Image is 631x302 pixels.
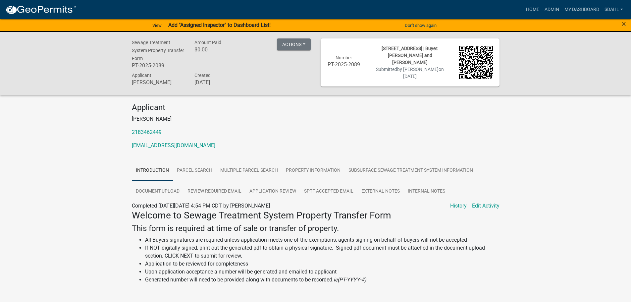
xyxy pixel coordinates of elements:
i: ie(PT-YYYY-#) [334,276,366,283]
a: External Notes [357,181,404,202]
h4: This form is required at time of sale or transfer of property. [132,224,500,233]
li: All Buyers signatures are required unless application meets one of the exemptions, agents signing... [145,236,500,244]
a: SPTF Accepted Email [300,181,357,202]
a: Edit Activity [472,202,500,210]
a: View [150,20,164,31]
button: Close [622,20,626,28]
a: Introduction [132,160,173,181]
h6: $0.00 [194,46,247,53]
h4: Applicant [132,103,500,112]
span: Amount Paid [194,40,221,45]
a: Property Information [282,160,344,181]
span: Applicant [132,73,151,78]
a: Review Required Email [184,181,245,202]
strong: Add "Assigned Inspector" to Dashboard List! [168,22,271,28]
button: Don't show again [402,20,439,31]
h6: [DATE] [194,79,247,86]
h6: PT-2025-2089 [132,62,185,69]
span: Number [336,55,352,60]
span: Created [194,73,211,78]
a: 2183462449 [132,129,162,135]
li: Generated number will need to be provided along with documents to be recorded. [145,276,500,284]
span: Completed [DATE][DATE] 4:54 PM CDT by [PERSON_NAME] [132,203,270,209]
a: [EMAIL_ADDRESS][DOMAIN_NAME] [132,142,215,149]
a: My Dashboard [562,3,602,16]
a: History [450,202,467,210]
span: [STREET_ADDRESS] | Buyer: [PERSON_NAME] and [PERSON_NAME] [382,46,438,65]
li: Application to be reviewed for completeness [145,260,500,268]
span: by [PERSON_NAME] [397,67,439,72]
a: Parcel search [173,160,216,181]
img: QR code [459,46,493,80]
a: Admin [542,3,562,16]
h6: [PERSON_NAME] [132,79,185,86]
span: × [622,19,626,29]
a: Home [523,3,542,16]
a: sdahl [602,3,626,16]
li: Upon application acceptance a number will be generated and emailed to applicant [145,268,500,276]
a: Application Review [245,181,300,202]
h6: PT-2025-2089 [327,61,361,68]
a: Multiple Parcel Search [216,160,282,181]
p: [PERSON_NAME] [132,115,500,123]
li: If NOT digitally signed, print out the generated pdf to obtain a physical signature. Signed pdf d... [145,244,500,260]
span: Sewage Treatment System Property Transfer Form [132,40,184,61]
a: Internal Notes [404,181,449,202]
a: Document Upload [132,181,184,202]
h3: Welcome to Sewage Treatment System Property Transfer Form [132,210,500,221]
button: Actions [277,38,311,50]
span: Submitted on [DATE] [376,67,444,79]
a: Subsurface Sewage Treatment System Information [344,160,477,181]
